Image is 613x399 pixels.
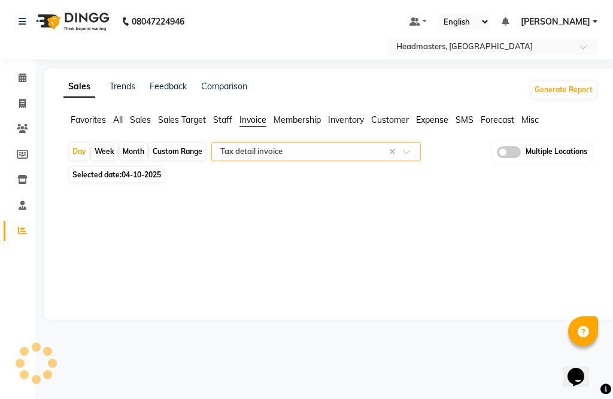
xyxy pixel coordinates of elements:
[481,114,514,125] span: Forecast
[532,81,596,98] button: Generate Report
[521,114,539,125] span: Misc
[239,114,266,125] span: Invoice
[371,114,409,125] span: Customer
[416,114,448,125] span: Expense
[563,351,601,387] iframe: chat widget
[120,143,147,160] div: Month
[201,81,247,92] a: Comparison
[122,170,161,179] span: 04-10-2025
[150,81,187,92] a: Feedback
[69,143,89,160] div: Day
[132,5,184,38] b: 08047224946
[456,114,474,125] span: SMS
[113,114,123,125] span: All
[328,114,364,125] span: Inventory
[521,16,590,28] span: [PERSON_NAME]
[92,143,117,160] div: Week
[31,5,113,38] img: logo
[150,143,205,160] div: Custom Range
[389,146,399,158] span: Clear all
[526,146,587,158] span: Multiple Locations
[110,81,135,92] a: Trends
[130,114,151,125] span: Sales
[63,76,95,98] a: Sales
[71,114,106,125] span: Favorites
[213,114,232,125] span: Staff
[274,114,321,125] span: Membership
[69,167,164,182] span: Selected date:
[158,114,206,125] span: Sales Target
